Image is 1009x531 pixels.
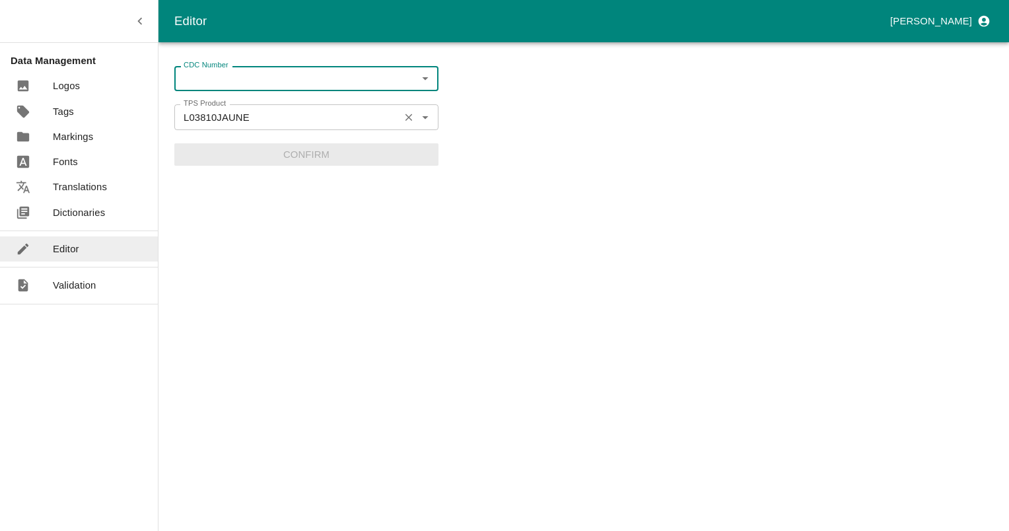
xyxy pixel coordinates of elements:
[53,79,80,93] p: Logos
[184,98,226,109] label: TPS Product
[417,70,434,87] button: Open
[11,53,158,68] p: Data Management
[174,11,885,31] div: Editor
[184,60,228,71] label: CDC Number
[417,108,434,125] button: Open
[890,14,972,28] p: [PERSON_NAME]
[400,108,418,126] button: Clear
[53,155,78,169] p: Fonts
[53,180,107,194] p: Translations
[53,129,93,144] p: Markings
[53,104,74,119] p: Tags
[53,205,105,220] p: Dictionaries
[53,242,79,256] p: Editor
[53,278,96,293] p: Validation
[885,10,993,32] button: profile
